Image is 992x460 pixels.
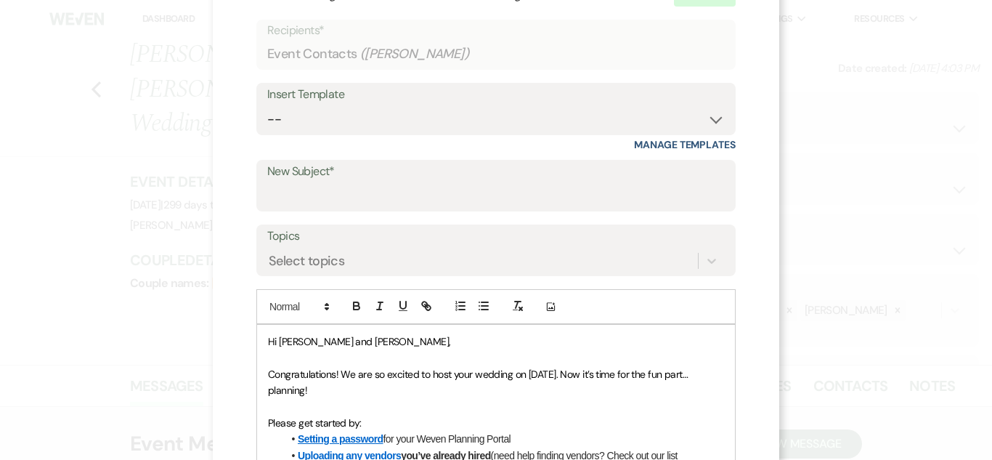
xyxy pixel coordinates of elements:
div: Select topics [269,251,344,271]
label: New Subject* [267,161,725,182]
span: Hi [PERSON_NAME] and [PERSON_NAME], [268,335,450,348]
a: Manage Templates [634,138,736,151]
div: Event Contacts [267,40,725,68]
label: Topics [267,226,725,247]
span: Congratulations! We are so excited to host your wedding on [DATE]. Now it’s time for the fun part... [268,368,691,397]
span: ( [PERSON_NAME] ) [360,44,470,64]
span: Please get started by: [268,416,362,429]
a: Setting a password [298,433,383,445]
p: Recipients* [267,21,725,40]
span: for your Weven Planning Portal [383,433,511,445]
div: Insert Template [267,84,725,105]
